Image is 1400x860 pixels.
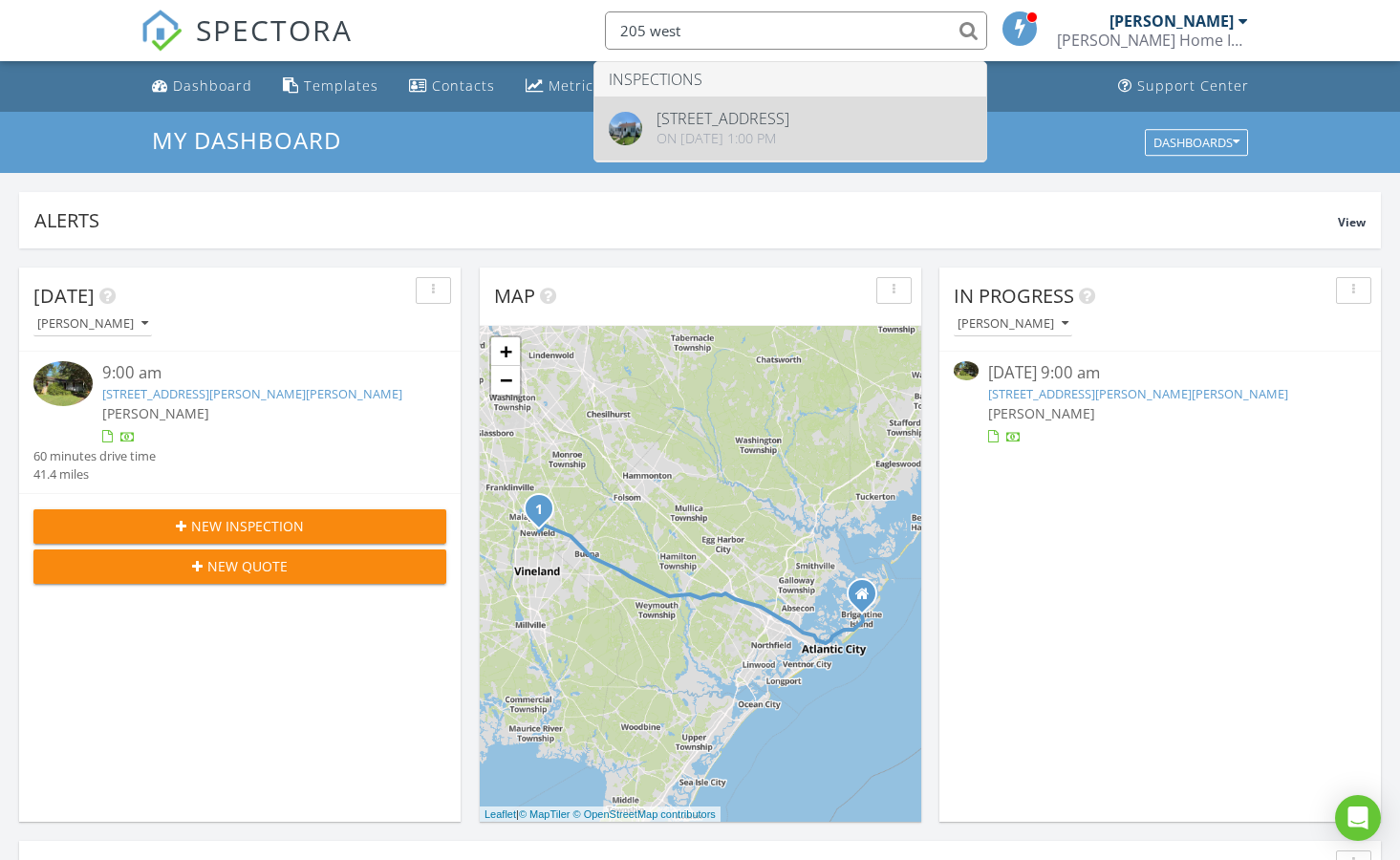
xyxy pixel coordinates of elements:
a: © MapTiler [519,808,571,820]
a: Dashboard [144,69,260,104]
a: [STREET_ADDRESS][PERSON_NAME][PERSON_NAME] [102,385,402,402]
span: [DATE] [33,283,95,309]
span: [PERSON_NAME] [988,404,1095,422]
div: [DATE] 9:00 am [988,361,1332,385]
div: | [480,806,721,823]
img: The Best Home Inspection Software - Spectora [140,10,183,52]
button: New Inspection [33,509,446,544]
button: New Quote [33,549,446,584]
div: On [DATE] 1:00 pm [657,131,789,146]
div: Open Intercom Messenger [1335,795,1381,841]
div: [STREET_ADDRESS] [657,111,789,126]
a: SPECTORA [140,26,353,66]
div: Dashboards [1153,136,1239,149]
button: [PERSON_NAME] [33,312,152,337]
div: Contacts [432,76,495,95]
a: [STREET_ADDRESS][PERSON_NAME][PERSON_NAME] [988,385,1288,402]
div: 9:00 am [102,361,412,385]
div: 4 MacDonald Place, Brigantine NJ 08203 [862,593,873,605]
button: Dashboards [1145,129,1248,156]
a: Zoom in [491,337,520,366]
div: 60 minutes drive time [33,447,156,465]
a: [DATE] 9:00 am [STREET_ADDRESS][PERSON_NAME][PERSON_NAME] [PERSON_NAME] [954,361,1367,446]
span: [PERSON_NAME] [102,404,209,422]
a: Templates [275,69,386,104]
img: 9331719%2Freports%2F7099ed25-5100-4ab7-9c1c-c5cb8c458811%2Fcover_photos%2FjMzbHW3qOLkEqcvuiqmH%2F... [33,361,93,405]
span: SPECTORA [196,10,353,50]
div: Kane Home Inspection Services LLC [1057,31,1248,50]
div: Metrics [549,76,601,95]
li: Inspections [594,62,986,97]
a: © OpenStreetMap contributors [573,808,716,820]
a: 9:00 am [STREET_ADDRESS][PERSON_NAME][PERSON_NAME] [PERSON_NAME] 60 minutes drive time 41.4 miles [33,361,446,484]
span: View [1338,214,1366,230]
a: Support Center [1110,69,1257,104]
div: [PERSON_NAME] [37,317,148,331]
button: [PERSON_NAME] [954,312,1072,337]
div: Support Center [1137,76,1249,95]
input: Search everything... [605,11,987,50]
div: 104 Conwell Ave, Newfield, NJ 08344 [539,508,550,520]
div: [PERSON_NAME] [1109,11,1234,31]
div: Dashboard [173,76,252,95]
span: My Dashboard [152,124,341,156]
div: [PERSON_NAME] [958,317,1068,331]
a: Leaflet [485,808,516,820]
span: Map [494,283,535,309]
div: 41.4 miles [33,465,156,484]
a: Metrics [518,69,609,104]
span: New Quote [207,556,288,576]
img: cover.jpg [609,112,642,145]
span: In Progress [954,283,1074,309]
div: Templates [304,76,378,95]
a: Zoom out [491,366,520,395]
a: Contacts [401,69,503,104]
img: 9331719%2Freports%2F7099ed25-5100-4ab7-9c1c-c5cb8c458811%2Fcover_photos%2FjMzbHW3qOLkEqcvuiqmH%2F... [954,361,979,379]
span: New Inspection [191,516,304,536]
i: 1 [535,504,543,517]
div: Alerts [34,207,1338,233]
